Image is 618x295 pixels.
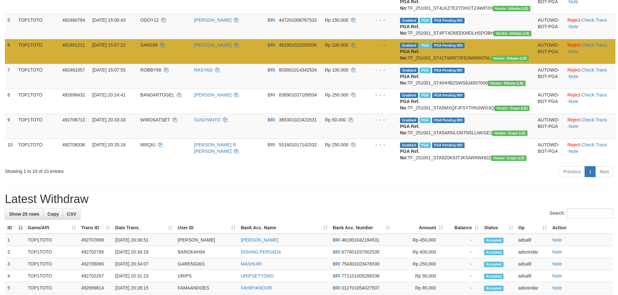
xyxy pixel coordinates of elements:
[400,68,418,73] span: Grabbed
[535,139,565,164] td: AUTOWD-BOT-PGA
[333,273,340,278] span: BRI
[567,42,580,48] a: Reject
[5,39,16,64] td: 6
[569,74,578,79] a: Note
[62,142,85,147] span: 492708336
[446,222,481,234] th: Balance: activate to sort column ascending
[535,89,565,114] td: AUTOWD-BOT-PGA
[342,249,380,255] span: Copy 677601037502535 to clipboard
[62,17,85,23] span: 492460784
[140,142,156,147] span: MRQIU
[492,130,527,136] span: Vendor URL: https://dashboard.q2checkout.com/secure
[5,64,16,89] td: 7
[241,261,262,267] a: MASHURI
[279,67,317,73] span: Copy 803001014342534 to clipboard
[241,273,274,278] a: URIPSETYONO
[16,89,60,114] td: TOP1TOTO
[175,222,238,234] th: User ID: activate to sort column ascending
[419,18,431,23] span: Marked by adsnindar
[550,209,613,218] label: Search:
[5,234,25,246] td: 1
[516,258,550,270] td: adsalif
[113,258,175,270] td: [DATE] 20:34:07
[325,42,348,48] span: Rp 100.000
[113,246,175,258] td: [DATE] 20:34:18
[92,17,125,23] span: [DATE] 15:06:43
[419,68,431,73] span: Marked by adsnindar
[446,270,481,282] td: -
[5,222,25,234] th: ID: activate to sort column descending
[552,237,562,243] a: Note
[535,14,565,39] td: AUTOWD-BOT-PGA
[393,246,446,258] td: Rp 400,000
[432,142,465,148] span: PGA Pending
[279,17,317,23] span: Copy 447201006767532 to clipboard
[175,270,238,282] td: URIPS
[279,42,317,48] span: Copy 482901022050536 to clipboard
[113,270,175,282] td: [DATE] 20:31:23
[67,211,76,217] span: CSV
[552,285,562,290] a: Note
[582,92,607,97] a: Check Trans
[279,92,317,97] span: Copy 638901037189534 to clipboard
[393,282,446,294] td: Rp 85,000
[369,67,395,73] div: - - -
[569,149,578,154] a: Note
[493,6,530,11] span: Vendor URL: https://dashboard.q2checkout.com/secure
[397,14,535,39] td: TF_251001_ST4PT4O5EEKMDLHSPOBH
[369,42,395,48] div: - - -
[484,274,503,279] span: Accepted
[5,193,613,206] h1: Latest Withdraw
[567,17,580,23] a: Reject
[325,92,348,97] span: Rp 250.000
[446,246,481,258] td: -
[342,273,380,278] span: Copy 771101005286536 to clipboard
[582,117,607,122] a: Check Trans
[342,261,380,267] span: Copy 754301023476530 to clipboard
[432,18,465,23] span: PGA Pending
[567,142,580,147] a: Reject
[5,258,25,270] td: 3
[333,261,340,267] span: BRI
[268,42,275,48] span: BRI
[175,282,238,294] td: FAMAANDOES
[43,209,63,220] a: Copy
[268,117,275,122] span: BRI
[5,209,43,220] a: Show 25 rows
[516,234,550,246] td: adsalif
[491,155,527,161] span: Vendor URL: https://dashboard.q2checkout.com/secure
[268,142,275,147] span: BRI
[268,17,275,23] span: BRI
[325,67,348,73] span: Rp 100.000
[369,142,395,148] div: - - -
[369,17,395,23] div: - - -
[342,285,380,290] span: Copy 012701054027507 to clipboard
[333,285,340,290] span: BRI
[92,142,125,147] span: [DATE] 20:35:18
[369,92,395,98] div: - - -
[393,270,446,282] td: Rp 50,000
[25,234,79,246] td: TOP1TOTO
[62,67,85,73] span: 492461557
[432,93,465,98] span: PGA Pending
[582,142,607,147] a: Check Trans
[62,92,85,97] span: 492698432
[516,246,550,258] td: adsnindar
[535,64,565,89] td: AUTOWD-BOT-PGA
[79,246,113,258] td: 492702765
[333,237,340,243] span: BRI
[5,282,25,294] td: 5
[194,142,236,154] a: [PERSON_NAME] R [PERSON_NAME]
[79,270,113,282] td: 492702207
[25,270,79,282] td: TOP1TOTO
[5,246,25,258] td: 2
[419,142,431,148] span: Marked by adsalif
[481,222,515,234] th: Status: activate to sort column ascending
[516,270,550,282] td: adsalif
[62,117,85,122] span: 492706713
[241,285,272,290] a: FAHRYANOOR
[494,106,530,111] span: Vendor URL: https://dashboard.q2checkout.com/secure
[400,149,419,160] b: PGA Ref. No:
[582,42,607,48] a: Check Trans
[79,258,113,270] td: 492705065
